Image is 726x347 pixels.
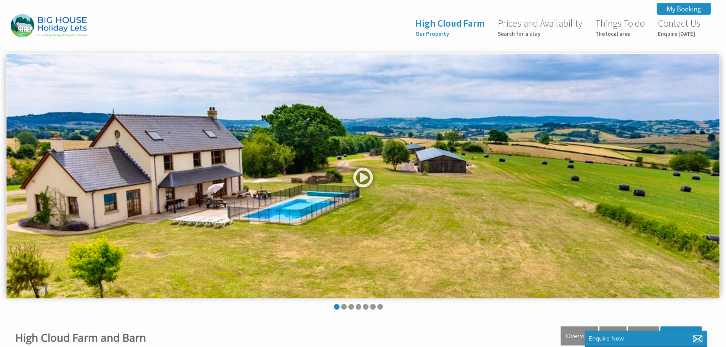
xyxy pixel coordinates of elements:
[599,326,627,345] a: Video
[657,3,711,15] a: My Booking
[11,14,87,37] img: Highcloud Farm
[498,30,582,37] small: Search for a stay
[595,17,645,37] a: Things To doThe local area
[658,30,700,37] small: Enquire [DATE]
[660,326,702,345] a: Availability
[415,30,485,37] small: Our Property
[589,334,703,342] p: Enquire Now
[15,330,146,345] a: High Cloud Farm and Barn
[628,326,659,345] a: Gallery
[415,17,485,37] a: High Cloud FarmOur Property
[595,30,645,37] small: The local area
[498,17,582,37] a: Prices and AvailabilitySearch for a stay
[561,326,598,345] a: Overview
[658,17,700,37] a: Contact UsEnquire [DATE]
